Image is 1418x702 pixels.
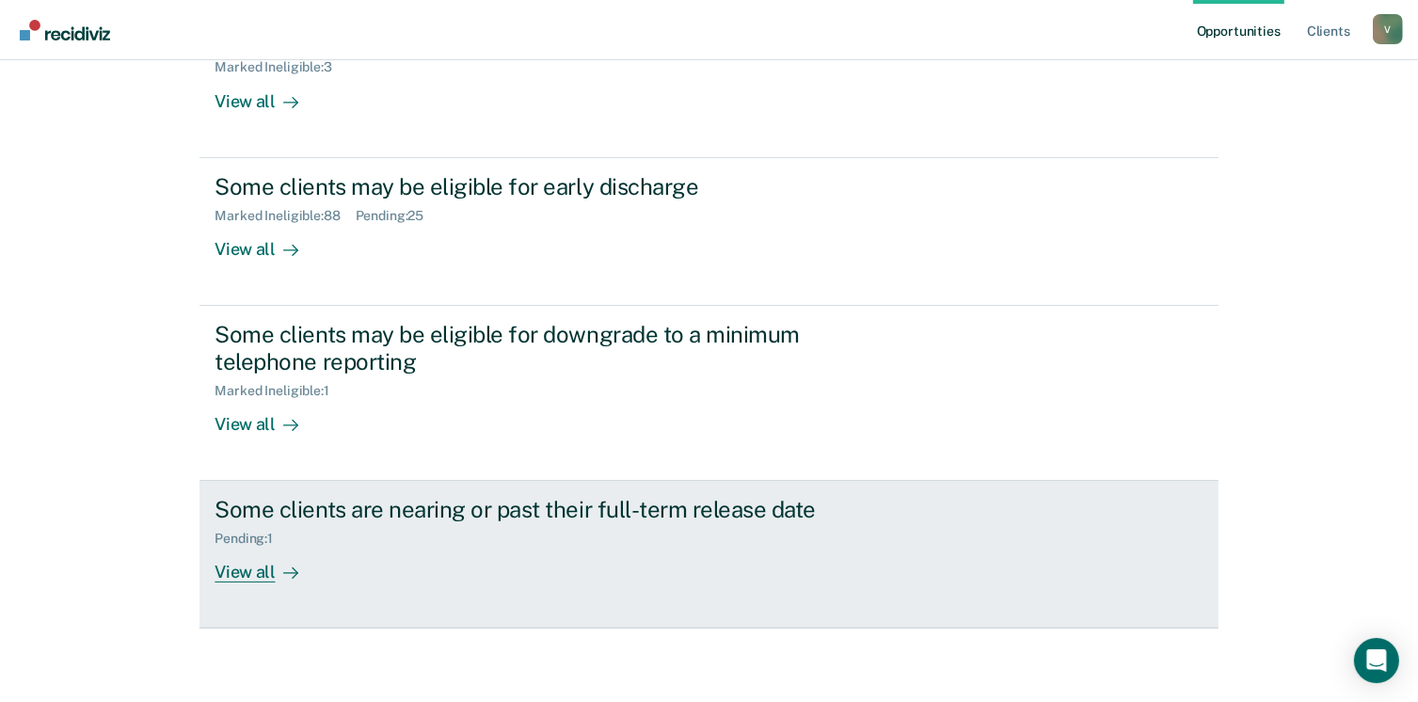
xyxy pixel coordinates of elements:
div: Marked Ineligible : 1 [215,383,343,399]
div: Marked Ineligible : 88 [215,208,355,224]
div: View all [215,223,320,260]
a: Some clients may be eligible for downgrade to a minimum telephone reportingMarked Ineligible:1Vie... [199,306,1218,481]
button: Profile dropdown button [1373,14,1403,44]
div: Some clients may be eligible for downgrade to a minimum telephone reporting [215,321,875,375]
div: Some clients are nearing or past their full-term release date [215,496,875,523]
div: Pending : 25 [356,208,439,224]
div: Some clients may be eligible for early discharge [215,173,875,200]
a: Some clients may be eligible for early dischargeMarked Ineligible:88Pending:25View all [199,158,1218,306]
div: Pending : 1 [215,531,288,547]
img: Recidiviz [20,20,110,40]
a: Some clients may be eligible for a supervision level downgradeMarked Ineligible:3View all [199,9,1218,158]
div: View all [215,398,320,435]
div: Open Intercom Messenger [1354,638,1399,683]
div: Marked Ineligible : 3 [215,59,346,75]
div: View all [215,75,320,112]
div: V [1373,14,1403,44]
div: View all [215,547,320,583]
a: Some clients are nearing or past their full-term release datePending:1View all [199,481,1218,629]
